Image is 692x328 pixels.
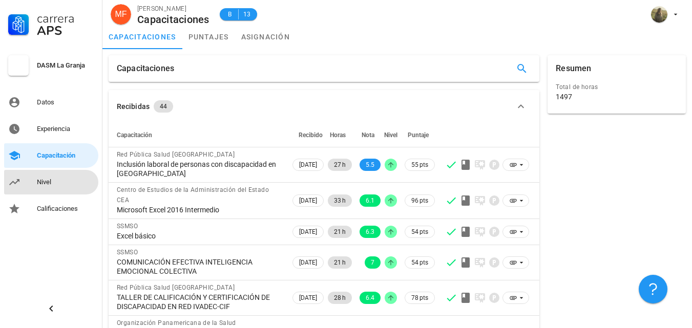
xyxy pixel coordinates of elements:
[4,143,98,168] a: Capacitación
[362,132,374,139] span: Nota
[117,249,138,256] span: SSMSO
[37,61,94,70] div: DASM La Granja
[411,160,428,170] span: 55 pts
[556,92,572,101] div: 1497
[354,123,383,147] th: Nota
[117,132,152,139] span: Capacitación
[326,123,354,147] th: Horas
[115,4,127,25] span: MF
[408,132,429,139] span: Puntaje
[160,100,167,113] span: 44
[290,123,326,147] th: Recibido
[117,284,235,291] span: Red Pública Salud [GEOGRAPHIC_DATA]
[334,256,346,269] span: 21 h
[299,132,323,139] span: Recibido
[109,90,539,123] button: Recibidas 44
[411,227,428,237] span: 54 pts
[299,257,317,268] span: [DATE]
[37,205,94,213] div: Calificaciones
[299,195,317,206] span: [DATE]
[109,123,290,147] th: Capacitación
[37,98,94,106] div: Datos
[366,194,374,207] span: 6.1
[117,160,282,178] div: Inclusión laboral de personas con discapacidad en [GEOGRAPHIC_DATA]
[299,292,317,303] span: [DATE]
[399,123,437,147] th: Puntaje
[117,205,282,214] div: Microsoft Excel 2016 Intermedio
[384,132,397,139] span: Nivel
[299,159,317,170] span: [DATE]
[556,55,591,82] div: Resumen
[37,151,94,160] div: Capacitación
[117,223,138,230] span: SSMSO
[371,256,374,269] span: 7
[117,55,174,82] div: Capacitaciones
[4,90,98,115] a: Datos
[137,14,209,25] div: Capacitaciones
[37,25,94,37] div: APS
[651,6,667,23] div: avatar
[383,123,399,147] th: Nivel
[117,101,150,112] div: Recibidas
[366,226,374,238] span: 6.3
[117,151,235,158] span: Red Pública Salud [GEOGRAPHIC_DATA]
[411,195,428,206] span: 96 pts
[226,9,234,19] span: B
[330,132,346,139] span: Horas
[117,319,236,326] span: Organización Panamericana de la Salud
[4,117,98,141] a: Experiencia
[4,196,98,221] a: Calificaciones
[366,159,374,171] span: 5.5
[37,125,94,133] div: Experiencia
[556,82,678,92] div: Total de horas
[366,292,374,304] span: 6.4
[37,178,94,186] div: Nivel
[117,186,269,204] span: Centro de Estudios de la Administración del Estado CEA
[334,159,346,171] span: 27 h
[117,293,282,311] div: TALLER DE CALIFICACIÓN Y CERTIFICACIÓN DE DISCAPACIDAD EN RED IVADEC-CIF
[102,25,182,49] a: capacitaciones
[137,4,209,14] div: [PERSON_NAME]
[334,292,346,304] span: 28 h
[411,293,428,303] span: 78 pts
[4,170,98,194] a: Nivel
[334,226,346,238] span: 21 h
[235,25,297,49] a: asignación
[299,226,317,237] span: [DATE]
[334,194,346,207] span: 33 h
[243,9,251,19] span: 13
[111,4,131,25] div: avatar
[117,257,282,276] div: COMUNICACIÓN EFECTIVA INTELIGENCIA EMOCIONAL COLECTIVA
[117,231,282,240] div: Excel básico
[411,257,428,268] span: 54 pts
[182,25,235,49] a: puntajes
[37,12,94,25] div: Carrera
